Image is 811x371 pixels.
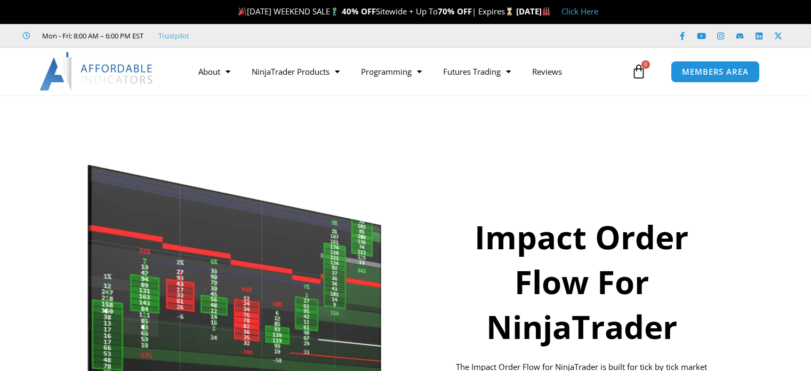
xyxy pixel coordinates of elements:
[438,6,472,17] strong: 70% OFF
[188,59,629,84] nav: Menu
[350,59,432,84] a: Programming
[615,56,662,87] a: 0
[516,6,551,17] strong: [DATE]
[682,68,749,76] span: MEMBERS AREA
[241,59,350,84] a: NinjaTrader Products
[39,52,154,91] img: LogoAI | Affordable Indicators – NinjaTrader
[158,29,189,42] a: Trustpilot
[521,59,573,84] a: Reviews
[542,7,550,15] img: 🏭
[641,60,650,69] span: 0
[561,6,598,17] a: Click Here
[331,7,339,15] img: 🏌️‍♂️
[188,59,241,84] a: About
[505,7,513,15] img: ⌛
[236,6,516,17] span: [DATE] WEEKEND SALE Sitewide + Up To | Expires
[444,215,720,349] h1: Impact Order Flow For NinjaTrader
[39,29,143,42] span: Mon - Fri: 8:00 AM – 6:00 PM EST
[238,7,246,15] img: 🎉
[671,61,760,83] a: MEMBERS AREA
[432,59,521,84] a: Futures Trading
[342,6,376,17] strong: 40% OFF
